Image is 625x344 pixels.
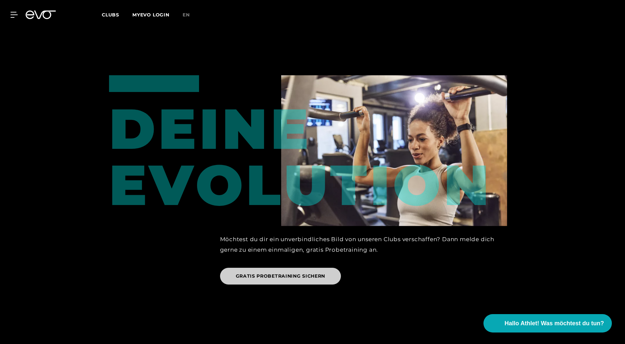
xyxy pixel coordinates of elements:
[183,12,190,18] span: en
[504,319,604,328] span: Hallo Athlet! Was möchtest du tun?
[281,75,507,226] img: evofitness
[132,12,169,18] a: MYEVO LOGIN
[236,273,325,280] span: GRATIS PROBETRAINING SICHERN
[102,12,119,18] span: Clubs
[483,314,612,333] button: Hallo Athlet! Was möchtest du tun?
[102,11,132,18] a: Clubs
[220,234,507,255] div: Möchtest du dir ein unverbindliches Bild von unseren Clubs verschaffen? Dann melde dich gerne zu ...
[109,75,177,213] div: DEINE EVOLUTION
[220,263,344,289] a: GRATIS PROBETRAINING SICHERN
[183,11,198,19] a: en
